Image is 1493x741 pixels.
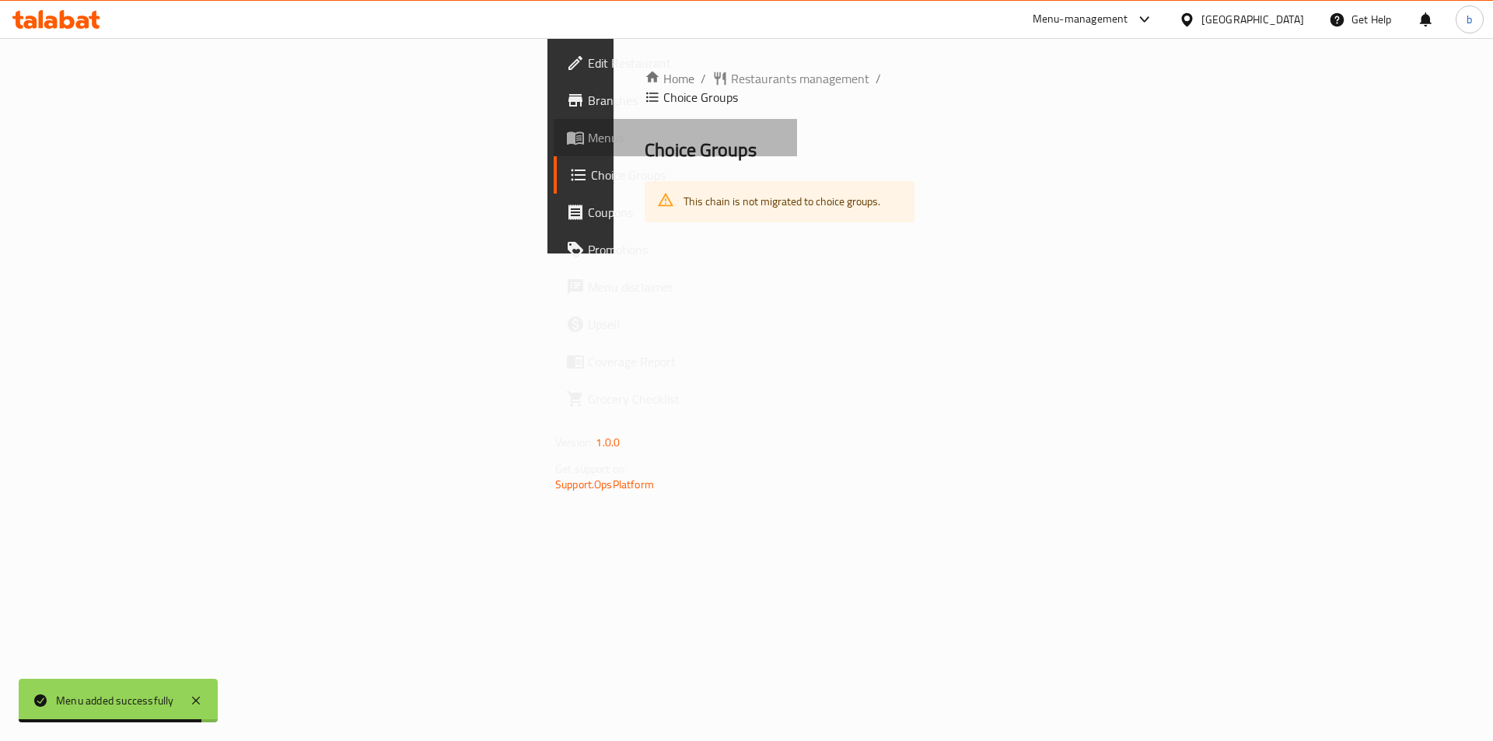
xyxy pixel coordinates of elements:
a: Choice Groups [554,156,797,194]
span: 1.0.0 [596,432,620,453]
span: Coupons [588,203,785,222]
span: Menu disclaimer [588,278,785,296]
span: Upsell [588,315,785,334]
span: Restaurants management [731,69,869,88]
span: Version: [555,432,593,453]
a: Coverage Report [554,343,797,380]
a: Menu disclaimer [554,268,797,306]
span: Edit Restaurant [588,54,785,72]
div: Menu-management [1033,10,1128,29]
a: Branches [554,82,797,119]
span: Branches [588,91,785,110]
a: Coupons [554,194,797,231]
span: b [1467,11,1472,28]
span: Get support on: [555,459,627,479]
div: Menu added successfully [56,692,174,709]
a: Upsell [554,306,797,343]
span: Menus [588,128,785,147]
span: Coverage Report [588,352,785,371]
div: [GEOGRAPHIC_DATA] [1201,11,1304,28]
a: Promotions [554,231,797,268]
a: Edit Restaurant [554,44,797,82]
a: Support.OpsPlatform [555,474,654,495]
span: Grocery Checklist [588,390,785,408]
a: Grocery Checklist [554,380,797,418]
span: Promotions [588,240,785,259]
li: / [876,69,881,88]
a: Menus [554,119,797,156]
span: Choice Groups [591,166,785,184]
